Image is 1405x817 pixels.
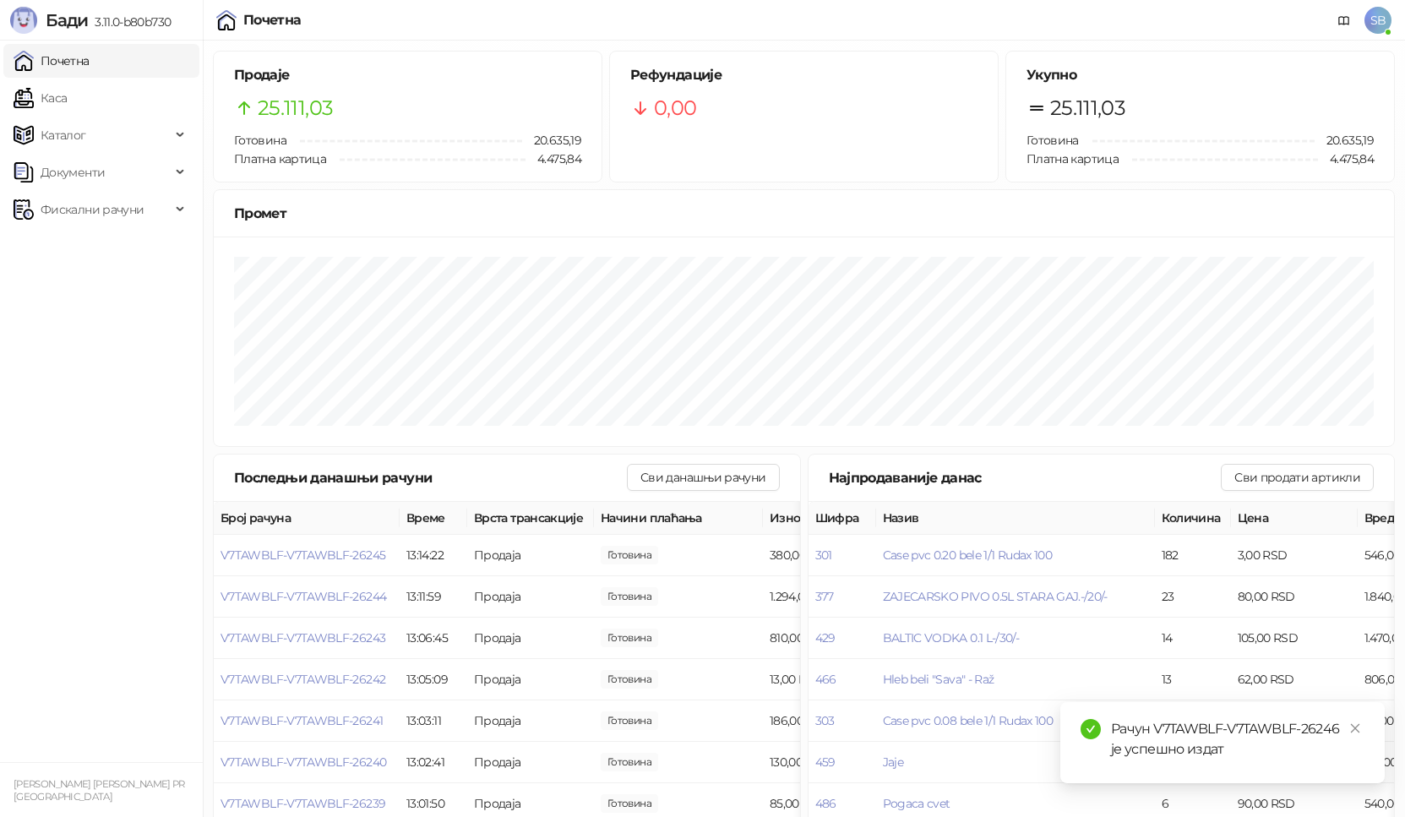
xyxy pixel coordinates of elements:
[46,10,88,30] span: Бади
[883,589,1108,604] button: ZAJECARSKO PIVO 0.5L STARA GAJ.-/20/-
[400,576,467,618] td: 13:11:59
[1081,719,1101,739] span: check-circle
[1155,700,1231,742] td: 10
[221,547,385,563] button: V7TAWBLF-V7TAWBLF-26245
[1111,719,1364,760] div: Рачун V7TAWBLF-V7TAWBLF-26246 је успешно издат
[1155,618,1231,659] td: 14
[815,754,836,770] button: 459
[1231,618,1358,659] td: 105,00 RSD
[1231,576,1358,618] td: 80,00 RSD
[1155,535,1231,576] td: 182
[883,796,950,811] button: Pogaca cvet
[876,502,1155,535] th: Назив
[467,742,594,783] td: Продаја
[601,753,658,771] span: 130,00
[214,502,400,535] th: Број рачуна
[467,659,594,700] td: Продаја
[234,133,286,148] span: Готовина
[763,535,890,576] td: 380,00 RSD
[1221,464,1374,491] button: Сви продати артикли
[1155,576,1231,618] td: 23
[1155,502,1231,535] th: Количина
[522,131,581,150] span: 20.635,19
[1027,151,1119,166] span: Платна картица
[221,630,385,645] button: V7TAWBLF-V7TAWBLF-26243
[221,754,386,770] button: V7TAWBLF-V7TAWBLF-26240
[763,700,890,742] td: 186,00 RSD
[400,700,467,742] td: 13:03:11
[883,672,994,687] span: Hleb beli "Sava" - Raž
[400,618,467,659] td: 13:06:45
[467,618,594,659] td: Продаја
[41,155,105,189] span: Документи
[526,150,581,168] span: 4.475,84
[654,92,696,124] span: 0,00
[1050,92,1125,124] span: 25.111,03
[14,44,90,78] a: Почетна
[1349,722,1361,734] span: close
[763,502,890,535] th: Износ
[815,630,836,645] button: 429
[763,659,890,700] td: 13,00 RSD
[809,502,876,535] th: Шифра
[815,796,836,811] button: 486
[221,713,383,728] button: V7TAWBLF-V7TAWBLF-26241
[763,576,890,618] td: 1.294,00 RSD
[88,14,171,30] span: 3.11.0-b80b730
[243,14,302,27] div: Почетна
[1231,502,1358,535] th: Цена
[1231,659,1358,700] td: 62,00 RSD
[763,742,890,783] td: 130,00 RSD
[601,794,658,813] span: 85,00
[467,502,594,535] th: Врста трансакције
[601,629,658,647] span: 810,00
[400,535,467,576] td: 13:14:22
[601,546,658,564] span: 380,00
[400,742,467,783] td: 13:02:41
[258,92,333,124] span: 25.111,03
[815,589,834,604] button: 377
[467,535,594,576] td: Продаја
[234,65,581,85] h5: Продаје
[467,576,594,618] td: Продаја
[883,713,1054,728] button: Case pvc 0.08 bele 1/1 Rudax 100
[221,796,385,811] button: V7TAWBLF-V7TAWBLF-26239
[883,547,1053,563] button: Case pvc 0.20 bele 1/1 Rudax 100
[601,711,658,730] span: 186,00
[400,502,467,535] th: Време
[467,700,594,742] td: Продаја
[1027,65,1374,85] h5: Укупно
[1364,7,1391,34] span: SB
[883,630,1020,645] button: BALTIC VODKA 0.1 L-/30/-
[594,502,763,535] th: Начини плаћања
[221,589,386,604] span: V7TAWBLF-V7TAWBLF-26244
[1155,659,1231,700] td: 13
[41,118,86,152] span: Каталог
[815,547,832,563] button: 301
[234,151,326,166] span: Платна картица
[14,778,185,803] small: [PERSON_NAME] [PERSON_NAME] PR [GEOGRAPHIC_DATA]
[630,65,978,85] h5: Рефундације
[1318,150,1374,168] span: 4.475,84
[815,713,835,728] button: 303
[234,467,627,488] div: Последњи данашњи рачуни
[1331,7,1358,34] a: Документација
[1315,131,1374,150] span: 20.635,19
[41,193,144,226] span: Фискални рачуни
[883,754,903,770] button: Jaje
[763,618,890,659] td: 810,00 RSD
[1027,133,1079,148] span: Готовина
[400,659,467,700] td: 13:05:09
[221,672,385,687] button: V7TAWBLF-V7TAWBLF-26242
